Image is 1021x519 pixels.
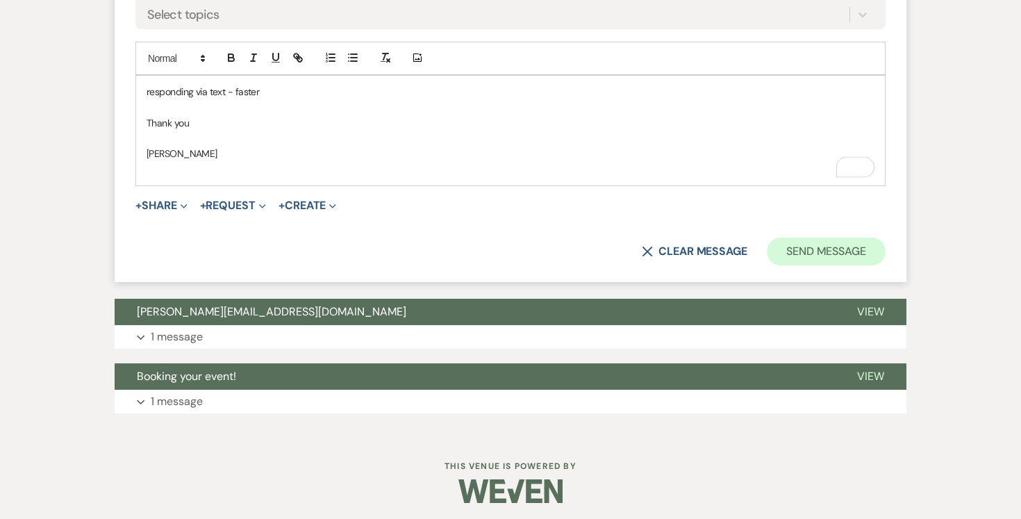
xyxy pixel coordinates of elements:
button: [PERSON_NAME][EMAIL_ADDRESS][DOMAIN_NAME] [115,299,835,325]
div: To enrich screen reader interactions, please activate Accessibility in Grammarly extension settings [136,76,885,186]
p: 1 message [151,393,203,411]
button: View [835,299,906,325]
button: 1 message [115,390,906,413]
p: 1 message [151,328,203,346]
span: Booking your event! [137,369,236,384]
div: Select topics [147,5,219,24]
span: + [135,200,142,211]
span: [PERSON_NAME][EMAIL_ADDRESS][DOMAIN_NAME] [137,304,406,319]
button: Clear message [642,246,747,257]
span: + [200,200,206,211]
button: Request [200,200,266,211]
button: Share [135,200,188,211]
p: [PERSON_NAME] [147,146,874,161]
span: + [279,200,285,211]
span: View [857,304,884,319]
p: Thank you [147,115,874,131]
button: 1 message [115,325,906,349]
span: View [857,369,884,384]
img: Weven Logo [458,467,563,516]
button: Send Message [767,238,886,265]
button: View [835,363,906,390]
button: Create [279,200,336,211]
button: Booking your event! [115,363,835,390]
p: responding via text - faster [147,84,874,99]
